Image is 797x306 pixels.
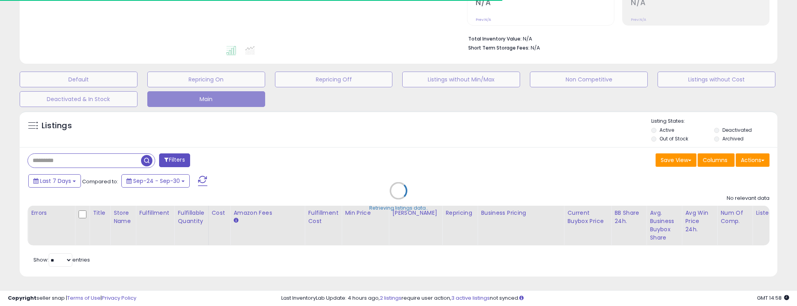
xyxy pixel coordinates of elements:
button: Deactivated & In Stock [20,91,137,107]
li: N/A [468,33,764,43]
button: Repricing Off [275,72,393,87]
a: Terms of Use [67,294,101,302]
a: Privacy Policy [102,294,136,302]
a: 3 active listings [451,294,490,302]
small: Prev: N/A [631,17,646,22]
small: Prev: N/A [476,17,491,22]
button: Repricing On [147,72,265,87]
button: Default [20,72,137,87]
div: Last InventoryLab Update: 4 hours ago, require user action, not synced. [281,295,789,302]
b: Total Inventory Value: [468,35,522,42]
div: seller snap | | [8,295,136,302]
button: Listings without Cost [658,72,775,87]
span: 2025-10-8 14:58 GMT [757,294,789,302]
i: Click here to read more about un-synced listings. [519,295,524,300]
button: Listings without Min/Max [402,72,520,87]
button: Non Competitive [530,72,648,87]
strong: Copyright [8,294,37,302]
a: 2 listings [380,294,401,302]
b: Short Term Storage Fees: [468,44,530,51]
span: N/A [531,44,540,52]
div: Retrieving listings data.. [369,205,428,212]
button: Main [147,91,265,107]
